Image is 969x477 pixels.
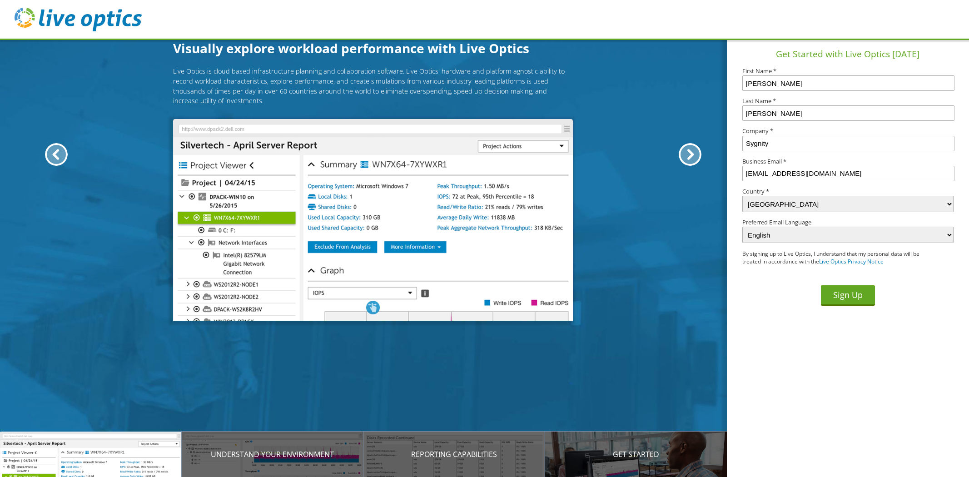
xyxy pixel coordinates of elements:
a: Live Optics Privacy Notice [819,258,884,265]
p: Get Started [545,449,727,460]
p: Live Optics is cloud based infrastructure planning and collaboration software. Live Optics' hardw... [173,66,573,105]
label: Business Email * [742,159,954,164]
img: live_optics_svg.svg [15,8,142,31]
button: Sign Up [821,285,875,306]
label: Last Name * [742,98,954,104]
h1: Get Started with Live Optics [DATE] [730,48,965,61]
h1: Visually explore workload performance with Live Optics [173,39,573,58]
label: Country * [742,189,954,194]
label: Company * [742,128,954,134]
label: First Name * [742,68,954,74]
img: Introducing Live Optics [173,119,573,322]
p: Understand your environment [182,449,363,460]
label: Preferred Email Language [742,219,954,225]
p: By signing up to Live Optics, I understand that my personal data will be treated in accordance wi... [742,250,933,266]
p: Reporting Capabilities [363,449,545,460]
